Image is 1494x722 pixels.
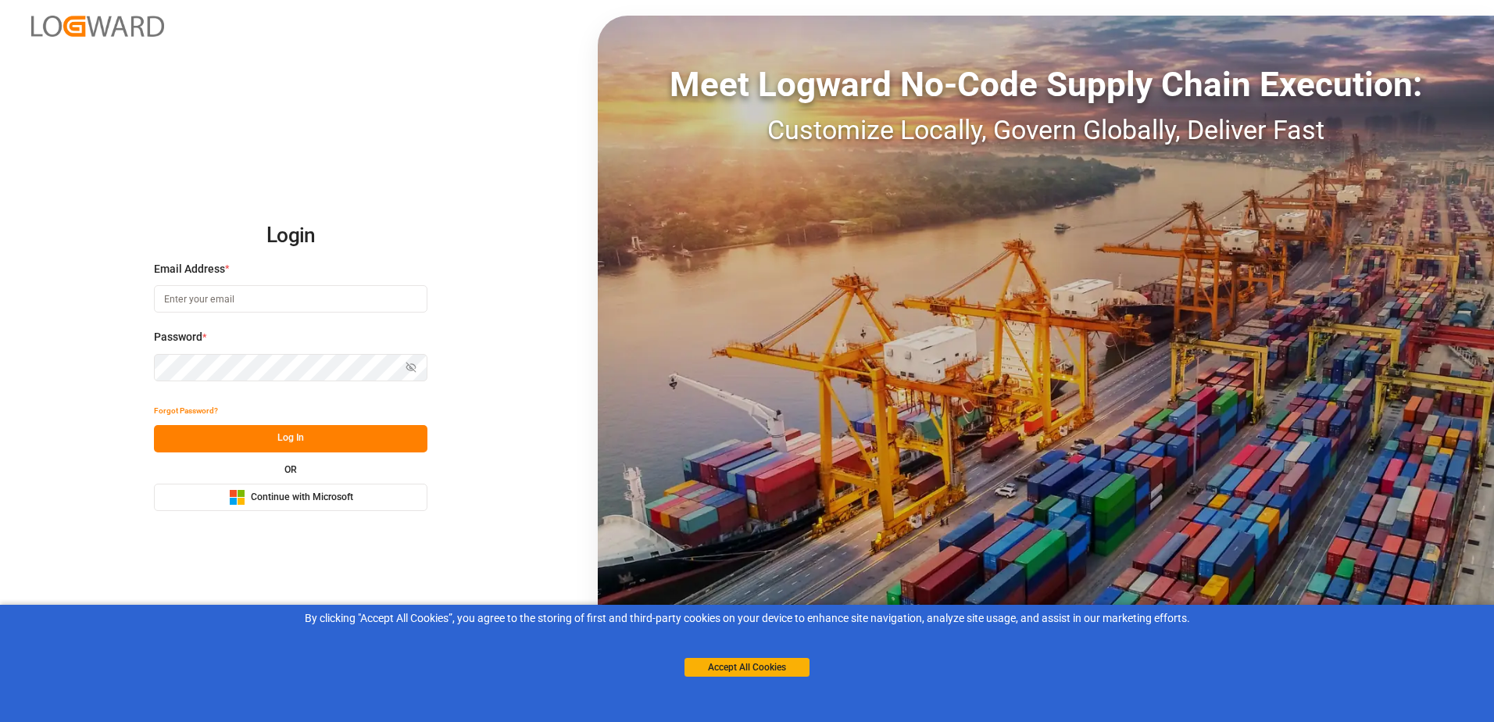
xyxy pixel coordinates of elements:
div: By clicking "Accept All Cookies”, you agree to the storing of first and third-party cookies on yo... [11,610,1483,627]
span: Password [154,329,202,345]
button: Forgot Password? [154,398,218,425]
button: Accept All Cookies [684,658,810,677]
div: Meet Logward No-Code Supply Chain Execution: [598,59,1494,110]
input: Enter your email [154,285,427,313]
img: Logward_new_orange.png [31,16,164,37]
div: Customize Locally, Govern Globally, Deliver Fast [598,110,1494,150]
button: Continue with Microsoft [154,484,427,511]
span: Email Address [154,261,225,277]
span: Continue with Microsoft [251,491,353,505]
button: Log In [154,425,427,452]
h2: Login [154,211,427,261]
small: OR [284,465,297,474]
